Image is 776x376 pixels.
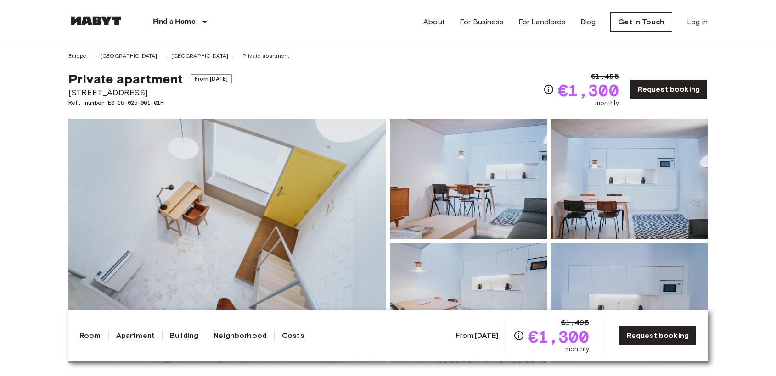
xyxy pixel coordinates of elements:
a: Europe [68,52,86,60]
span: Ref. number ES-15-025-001-01H [68,99,232,107]
img: Picture of unit ES-15-025-001-01H [551,243,708,363]
img: Habyt [68,16,124,25]
a: Room [79,330,101,341]
a: Neighborhood [214,330,267,341]
a: Private apartment [242,52,290,60]
p: Find a Home [153,17,196,28]
span: Private apartment [68,71,183,87]
a: Request booking [630,80,708,99]
a: Request booking [619,326,697,345]
span: monthly [565,345,589,354]
b: [DATE] [475,331,498,340]
span: €1,495 [591,71,619,82]
img: Picture of unit ES-15-025-001-01H [390,243,547,363]
span: [STREET_ADDRESS] [68,87,232,99]
img: Picture of unit ES-15-025-001-01H [551,119,708,239]
a: [GEOGRAPHIC_DATA] [101,52,157,60]
a: About [423,17,445,28]
img: Marketing picture of unit ES-15-025-001-01H [68,119,386,363]
a: Apartment [116,330,155,341]
a: Blog [580,17,596,28]
span: From [DATE] [191,74,232,83]
span: €1,495 [561,317,589,328]
a: Costs [282,330,304,341]
img: Picture of unit ES-15-025-001-01H [390,119,547,239]
a: Log in [687,17,708,28]
a: For Business [460,17,504,28]
svg: Check cost overview for full price breakdown. Please note that discounts apply to new joiners onl... [513,330,524,341]
span: €1,300 [528,328,589,345]
span: From: [455,331,498,341]
span: monthly [595,99,619,108]
a: [GEOGRAPHIC_DATA] [171,52,228,60]
span: €1,300 [558,82,619,99]
a: For Landlords [518,17,566,28]
a: Building [170,330,198,341]
svg: Check cost overview for full price breakdown. Please note that discounts apply to new joiners onl... [543,84,554,95]
a: Get in Touch [610,12,672,32]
